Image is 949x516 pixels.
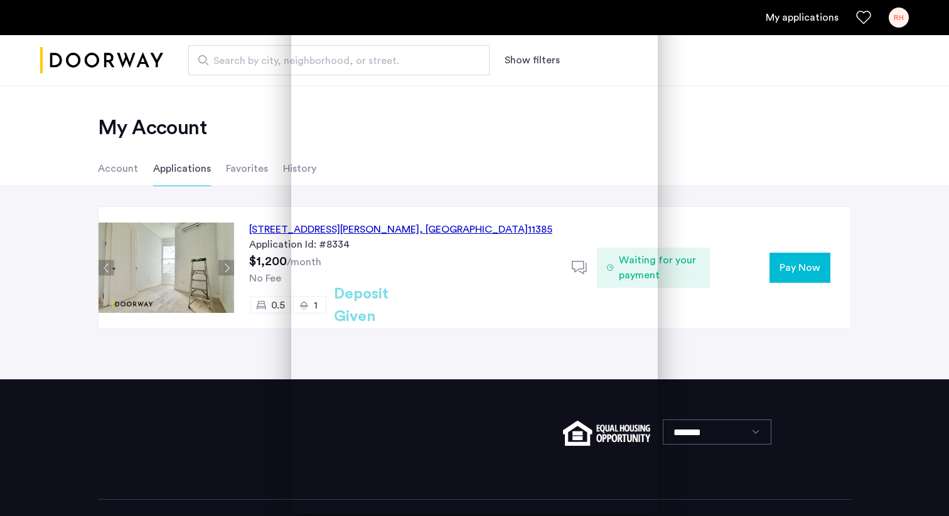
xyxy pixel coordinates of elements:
[619,253,700,283] span: Waiting for your payment
[98,115,851,140] h2: My Account
[249,222,552,237] div: [STREET_ADDRESS][PERSON_NAME] 11385
[40,37,163,84] img: logo
[766,10,839,25] a: My application
[283,151,316,186] li: History
[780,260,820,275] span: Pay Now
[213,53,454,68] span: Search by city, neighborhood, or street.
[99,223,234,313] img: Apartment photo
[249,255,287,268] span: $1,200
[271,300,285,310] span: 0.5
[226,151,268,186] li: Favorites
[40,37,163,84] a: Cazamio logo
[856,10,871,25] a: Favorites
[249,237,557,252] div: Application Id: #8334
[218,260,234,276] button: Next apartment
[249,273,281,283] span: No Fee
[889,8,909,28] div: RH
[663,419,771,445] select: Language select
[153,151,211,186] li: Applications
[99,260,114,276] button: Previous apartment
[188,45,490,75] input: Apartment Search
[769,253,830,283] button: button
[98,151,138,186] li: Account
[287,257,321,267] sub: /month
